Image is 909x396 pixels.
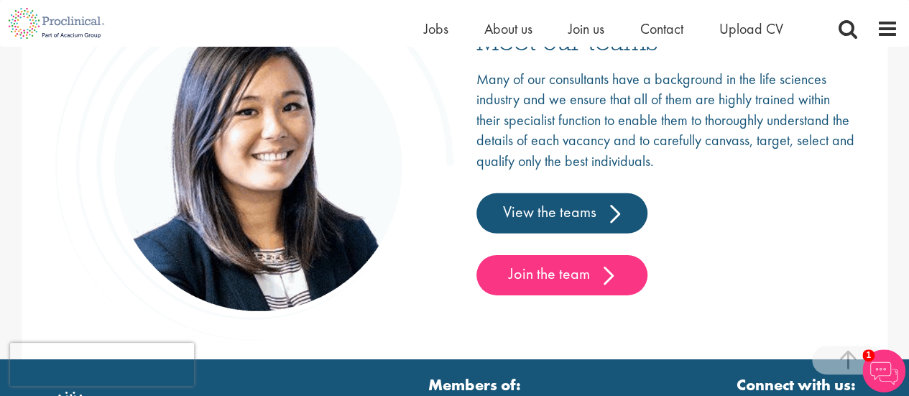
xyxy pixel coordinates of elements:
[737,374,859,396] strong: Connect with us:
[476,255,647,295] a: Join the team
[862,349,875,362] span: 1
[424,19,448,38] a: Jobs
[640,19,683,38] a: Contact
[476,193,647,234] a: View the teams
[719,19,783,38] a: Upload CV
[484,19,532,38] a: About us
[862,349,905,392] img: Chatbot
[568,19,604,38] a: Join us
[10,343,194,386] iframe: reCAPTCHA
[476,69,856,296] div: Many of our consultants have a background in the life sciences industry and we ensure that all of...
[264,374,686,396] strong: Members of:
[476,27,856,54] h3: Meet our teams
